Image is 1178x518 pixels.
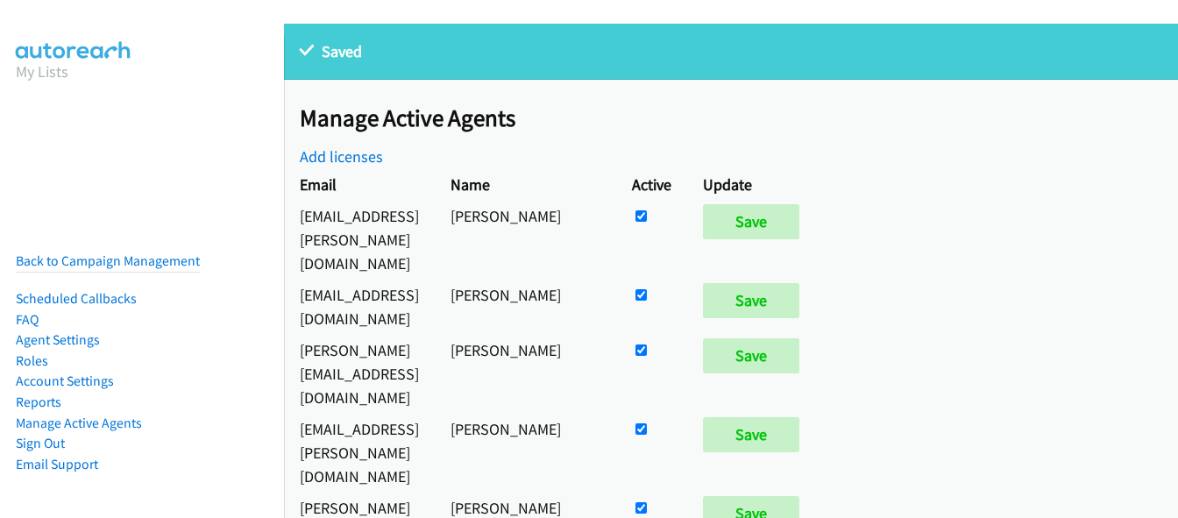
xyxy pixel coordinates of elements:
[16,456,98,472] a: Email Support
[435,413,616,492] td: [PERSON_NAME]
[703,417,799,452] input: Save
[284,334,435,413] td: [PERSON_NAME][EMAIL_ADDRESS][DOMAIN_NAME]
[687,168,823,200] th: Update
[16,311,39,328] a: FAQ
[16,373,114,389] a: Account Settings
[284,168,435,200] th: Email
[300,146,383,167] a: Add licenses
[16,331,100,348] a: Agent Settings
[703,204,799,239] input: Save
[16,252,200,269] a: Back to Campaign Management
[16,394,61,410] a: Reports
[300,39,1162,63] p: Saved
[284,200,435,279] td: [EMAIL_ADDRESS][PERSON_NAME][DOMAIN_NAME]
[16,290,137,307] a: Scheduled Callbacks
[16,352,48,369] a: Roles
[435,334,616,413] td: [PERSON_NAME]
[616,168,687,200] th: Active
[16,415,142,431] a: Manage Active Agents
[703,283,799,318] input: Save
[16,61,68,82] a: My Lists
[703,338,799,373] input: Save
[284,279,435,334] td: [EMAIL_ADDRESS][DOMAIN_NAME]
[435,200,616,279] td: [PERSON_NAME]
[300,103,1178,133] h2: Manage Active Agents
[16,435,65,451] a: Sign Out
[284,413,435,492] td: [EMAIL_ADDRESS][PERSON_NAME][DOMAIN_NAME]
[435,279,616,334] td: [PERSON_NAME]
[435,168,616,200] th: Name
